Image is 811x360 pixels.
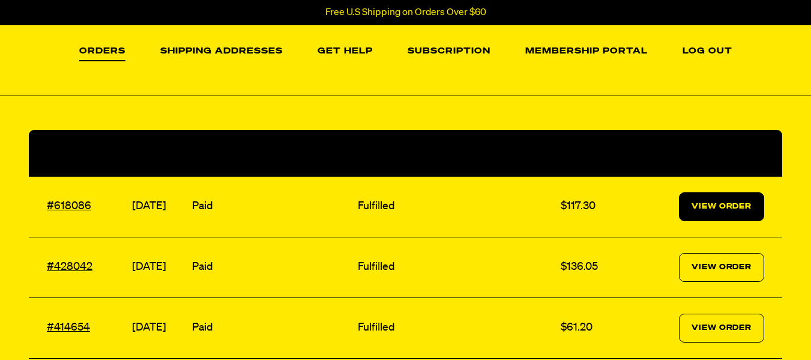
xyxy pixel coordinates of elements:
th: Order [29,130,129,177]
td: Fulfilled [355,297,558,358]
th: Date [129,130,190,177]
td: $136.05 [558,237,624,297]
a: Shipping Addresses [160,47,283,56]
th: Total [558,130,624,177]
a: Membership Portal [525,47,648,56]
a: Orders [79,47,125,61]
td: Fulfilled [355,177,558,237]
th: Fulfillment Status [355,130,558,177]
a: #414654 [47,322,90,333]
a: #428042 [47,261,92,272]
td: [DATE] [129,237,190,297]
a: Get Help [318,47,373,56]
a: View Order [679,192,764,221]
td: Paid [189,237,355,297]
td: Paid [189,177,355,237]
a: Subscription [408,47,490,56]
td: Paid [189,297,355,358]
p: Free U.S Shipping on Orders Over $60 [325,7,486,18]
th: Payment Status [189,130,355,177]
td: Fulfilled [355,237,558,297]
a: View Order [679,253,764,282]
a: #618086 [47,201,91,212]
td: $61.20 [558,297,624,358]
td: [DATE] [129,297,190,358]
a: View Order [679,314,764,343]
a: Log out [683,47,732,56]
td: $117.30 [558,177,624,237]
td: [DATE] [129,177,190,237]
